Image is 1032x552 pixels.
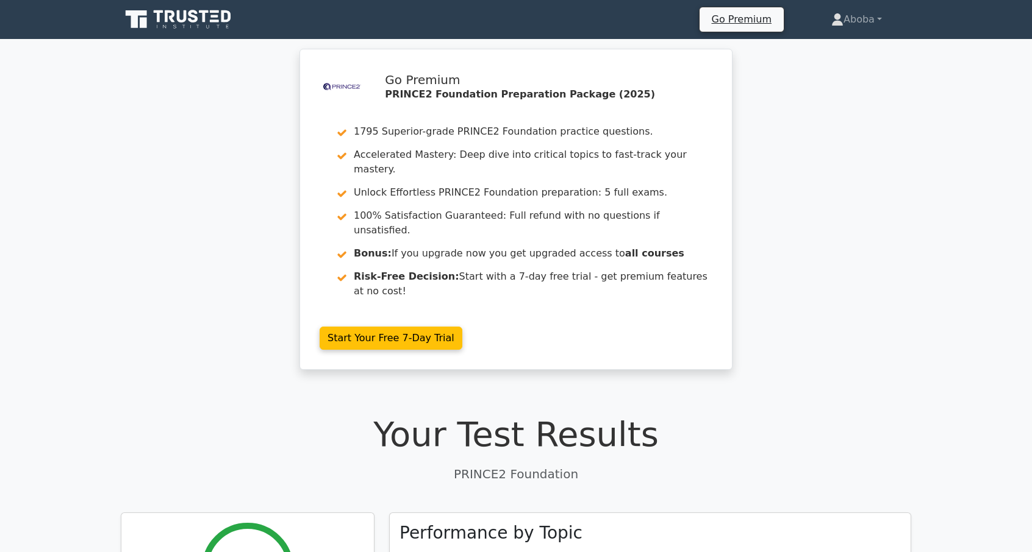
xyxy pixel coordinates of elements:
[121,414,911,455] h1: Your Test Results
[704,11,779,27] a: Go Premium
[802,7,911,32] a: Aboba
[320,327,462,350] a: Start Your Free 7-Day Trial
[121,465,911,483] p: PRINCE2 Foundation
[400,523,582,543] h3: Performance by Topic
